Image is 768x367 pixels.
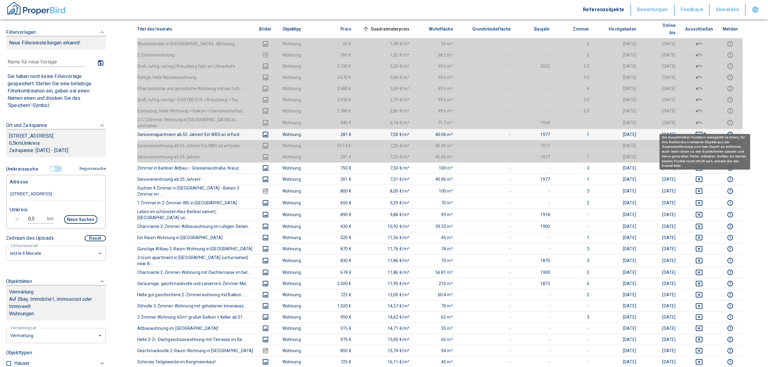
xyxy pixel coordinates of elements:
td: Wohnung [278,94,317,105]
button: deselect this listing [685,96,713,103]
td: [DATE] [641,116,680,129]
span: Hochgeladen [599,25,636,33]
button: report this listing [723,119,738,126]
td: - [458,151,516,162]
button: deselect this listing [685,245,713,252]
th: Seniorenapartment ab 55 Jahren! Ein WBS ist erford... [137,129,253,140]
td: Wohnung [278,140,317,151]
td: [DATE] [641,208,680,221]
td: 1 [555,129,594,140]
button: deselect this listing [685,107,713,115]
td: 99.5 m² [414,94,458,105]
span: Wohnfläche [419,25,453,33]
button: report this listing [723,302,738,310]
td: [DATE] [641,38,680,49]
button: report this listing [723,63,738,70]
td: Wohnung [278,232,317,243]
button: images [258,313,273,321]
th: Ausschließen [680,20,718,38]
td: 71.7 m² [414,116,458,129]
button: images [258,358,273,365]
td: - [458,83,516,94]
a: ProperBird Logo and Home Button [6,1,67,18]
td: 2025 [516,60,555,72]
th: Phantastische und gemütliche Wohnung mit viel Lich... [137,83,253,94]
td: 7,50 €/m² [356,162,415,174]
button: report this listing [723,176,738,183]
td: Wohnung [278,221,317,232]
button: report this listing [723,40,738,47]
button: report this listing [723,234,738,241]
td: 3 [555,162,594,174]
td: Wohnung [278,105,317,116]
button: report this listing [723,291,738,298]
td: [DATE] [594,60,641,72]
td: 281 € [317,129,356,140]
td: [DATE] [594,72,641,83]
td: 2,68 €/m² [356,72,415,83]
td: - [458,208,516,221]
td: 7,00 €/m² [356,129,415,140]
td: - [458,162,516,174]
td: 4 [555,83,594,94]
div: letzte 6 Monate [6,327,106,343]
td: 390 € [317,49,356,60]
td: 7,51 €/m² [356,174,415,185]
td: 38.2 m² [414,49,458,60]
td: - [555,208,594,221]
td: 6,14 €/m² [356,116,415,129]
td: - [458,60,516,72]
th: Zimmer in Berliner Altbau – Gneisenaustraße, Kreuz... [137,162,253,174]
td: - [458,72,516,83]
th: Suchen 4 Zimmer in [GEOGRAPHIC_DATA] - Bieten 3 Zimmer im ... [137,185,253,197]
button: deselect this listing [685,291,713,298]
td: - [458,49,516,60]
span: Baujahr [525,25,550,33]
td: [DATE] [594,83,641,94]
td: - [516,197,555,208]
p: Objektdaten [6,278,32,285]
button: images [258,74,273,81]
th: 2 Zimmerwohnung [137,49,253,60]
button: images [258,40,273,47]
td: 2.670 € [317,72,356,83]
button: report this listing [723,74,738,81]
td: - [555,116,594,129]
input: Adresse ändern [10,187,102,201]
td: Wohnung [278,129,317,140]
button: images [258,119,273,126]
td: 2.290 € [317,60,356,72]
p: Adresse [10,178,28,186]
div: ObjektdatenVermietungAuf Ebay, Immobilie1, Immoscout oder ImmoweltWohnungen [6,272,106,326]
span: Objekttyp [282,25,311,33]
button: images [258,336,273,343]
button: images [258,211,273,218]
button: report this listing [723,257,738,264]
td: [DATE] [594,151,641,162]
td: - [516,49,555,60]
p: Zeitspanne: [DATE] - [DATE] [9,147,103,154]
td: 430 € [317,221,356,232]
button: deselect this listing [685,223,713,230]
td: 39.33 m² [414,221,458,232]
p: Filtervorlagen [6,29,36,36]
td: 1900 [516,221,555,232]
td: [DATE] [594,208,641,221]
p: Häuser [14,360,30,367]
button: report this listing [723,211,738,218]
td: 1,02 €/m² [356,49,415,60]
img: ProperBird Logo and Home Button [6,1,67,16]
td: 1 [555,174,594,185]
button: images [258,85,273,92]
td: 517.4 € [317,140,356,151]
td: [DATE] [641,151,680,162]
button: report this listing [723,107,738,115]
button: deselect this listing [685,234,713,241]
td: 1968 [516,116,555,129]
button: images [258,164,273,172]
button: report this listing [723,51,738,59]
td: [DATE] [641,221,680,232]
td: 2 [555,49,594,60]
span: Quadratmeterpreis [361,25,410,33]
td: [DATE] [641,174,680,185]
